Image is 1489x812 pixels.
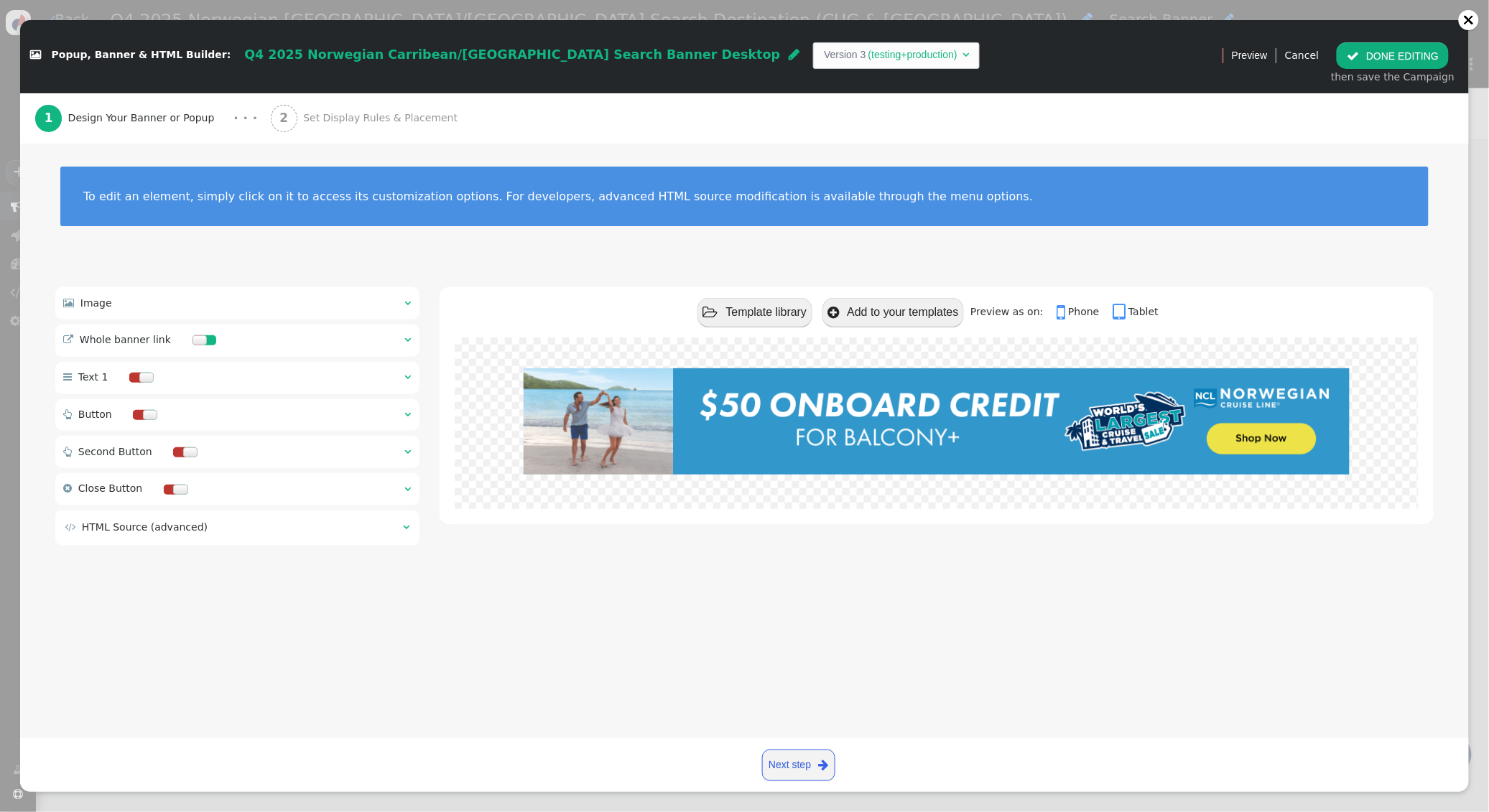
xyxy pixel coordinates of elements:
span: Preview [1232,48,1268,63]
a: Phone [1057,306,1110,317]
span: Second Button [78,446,152,457]
div: then save the Campaign [1331,70,1455,85]
span: Close Button [78,482,142,494]
span: Q4 2025 Norwegian Carribean/[GEOGRAPHIC_DATA] Search Banner Desktop [244,47,780,62]
b: 2 [279,111,288,125]
span: Popup, Banner & HTML Builder: [52,50,231,61]
span: Image [80,297,112,309]
div: To edit an element, simply click on it to access its customization options. For developers, advan... [83,190,1406,203]
span:  [1113,302,1128,322]
span:  [63,372,72,382]
span: Button [78,409,112,420]
div: · · · [233,108,257,128]
span:  [702,306,718,319]
span:  [63,335,73,345]
span:  [404,409,411,419]
b: 1 [45,111,53,125]
span:  [962,50,969,60]
a: 2 Set Display Rules & Placement [271,93,490,144]
span: Preview as on: [970,306,1053,317]
button: Add to your templates [822,298,964,327]
td: (testing+production) [866,47,960,62]
button: DONE EDITING [1337,42,1449,68]
span:  [827,306,839,319]
span:  [789,48,800,61]
span:  [403,522,409,532]
span:  [404,447,411,457]
span:  [818,756,828,774]
span: Whole banner link [80,334,171,345]
span: HTML Source (advanced) [82,521,208,533]
span:  [1347,50,1359,62]
span:  [404,335,411,345]
span:  [63,483,72,493]
span:  [63,298,74,308]
a: 1 Design Your Banner or Popup · · · [35,93,271,144]
span:  [63,409,72,419]
span:  [30,50,41,60]
span:  [1057,302,1068,322]
a: Next step [762,750,835,781]
span: Design Your Banner or Popup [68,111,221,126]
span:  [404,298,411,308]
span:  [63,447,72,457]
td: Version 3 [824,47,866,62]
span:  [404,372,411,382]
a: Tablet [1113,306,1159,317]
span:  [404,484,411,494]
span: Set Display Rules & Placement [303,111,463,126]
a: Preview [1232,42,1268,68]
span:  [65,522,75,532]
button: Template library [697,298,812,327]
span: Text 1 [78,371,108,383]
a: Cancel [1285,50,1319,61]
